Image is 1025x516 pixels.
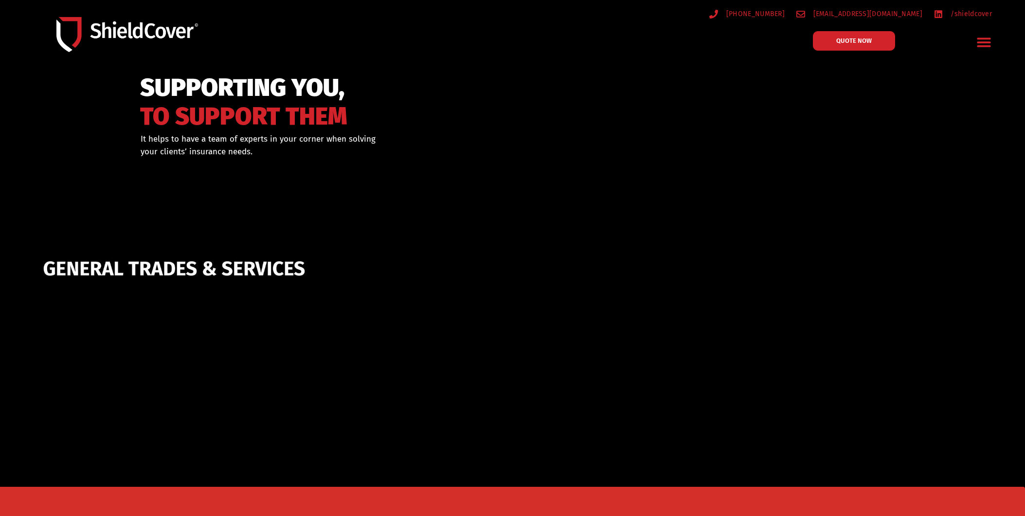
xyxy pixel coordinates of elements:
span: [EMAIL_ADDRESS][DOMAIN_NAME] [811,8,922,20]
div: It helps to have a team of experts in your corner when solving [141,133,562,158]
span: /shieldcover [948,8,992,20]
span: SUPPORTING YOU, [140,78,347,98]
span: QUOTE NOW [836,37,872,44]
p: your clients’ insurance needs. [141,146,562,158]
div: Menu Toggle [972,31,995,54]
a: /shieldcover [934,8,992,20]
a: QUOTE NOW [813,31,895,51]
a: [EMAIL_ADDRESS][DOMAIN_NAME] [796,8,922,20]
a: [PHONE_NUMBER] [709,8,785,20]
img: Shield-Cover-Underwriting-Australia-logo-full [56,17,198,52]
span: [PHONE_NUMBER] [724,8,785,20]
